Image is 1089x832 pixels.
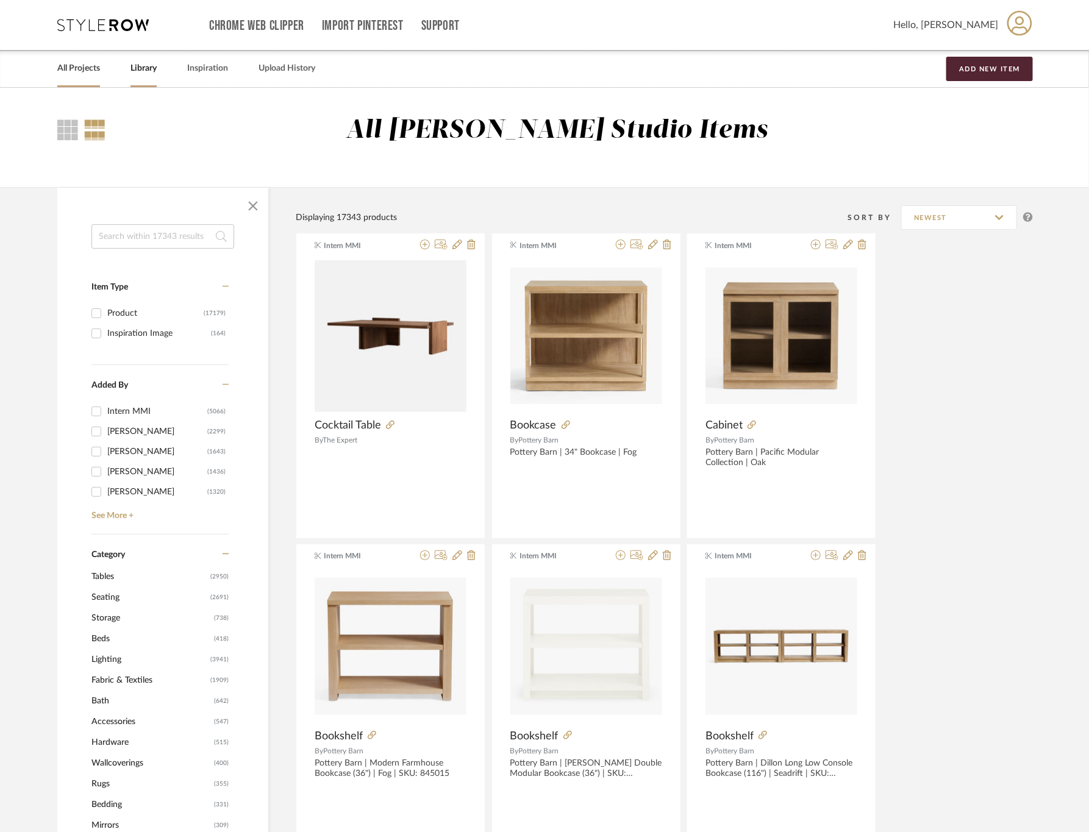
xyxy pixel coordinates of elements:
span: By [510,747,519,755]
button: Add New Item [946,57,1033,81]
div: [PERSON_NAME] [107,442,207,461]
div: Product [107,304,204,323]
div: (164) [211,324,226,343]
span: By [705,747,714,755]
div: Pottery Barn | [PERSON_NAME] Double Modular Bookcase (36") | SKU: 4735823 [510,758,662,779]
span: Bookshelf [510,730,559,743]
a: Inspiration [187,60,228,77]
span: Bookcase [510,419,557,432]
div: (5066) [207,402,226,421]
a: Import Pinterest [322,21,404,31]
span: Lighting [91,649,207,670]
span: Intern MMI [324,550,401,561]
span: (738) [214,608,229,628]
span: (1909) [210,670,229,690]
div: All [PERSON_NAME] Studio Items [346,115,768,146]
img: Cabinet [705,268,857,404]
img: Cocktail Table [315,260,466,412]
span: Hello, [PERSON_NAME] [893,18,998,32]
span: Tables [91,566,207,587]
a: All Projects [57,60,100,77]
span: Beds [91,628,211,649]
span: (3941) [210,650,229,669]
span: Wallcoverings [91,753,211,773]
div: Sort By [848,212,901,224]
span: Category [91,550,125,560]
span: Rugs [91,773,211,794]
span: By [705,436,714,444]
span: Item Type [91,283,128,291]
span: Intern MMI [324,240,401,251]
span: The Expert [323,436,357,444]
img: Bookcase [510,268,662,404]
div: (17179) [204,304,226,323]
span: Accessories [91,711,211,732]
span: Hardware [91,732,211,753]
img: Bookshelf [705,578,857,714]
span: By [315,436,323,444]
span: Intern MMI [520,550,596,561]
span: Bookshelf [705,730,754,743]
span: Storage [91,608,211,628]
span: (418) [214,629,229,649]
div: [PERSON_NAME] [107,462,207,482]
a: Chrome Web Clipper [209,21,304,31]
span: Bookshelf [315,730,363,743]
div: (1320) [207,482,226,502]
div: (2299) [207,422,226,441]
span: Cabinet [705,419,743,432]
div: Pottery Barn | Pacific Modular Collection | Oak [705,447,857,468]
a: Upload History [259,60,315,77]
img: Bookshelf [510,578,662,714]
div: (1643) [207,442,226,461]
span: Intern MMI [715,550,792,561]
span: (515) [214,733,229,752]
span: Pottery Barn [519,747,559,755]
span: (642) [214,691,229,711]
span: Pottery Barn [714,747,754,755]
span: Intern MMI [715,240,792,251]
span: (2950) [210,567,229,586]
div: [PERSON_NAME] [107,482,207,502]
span: Fabric & Textiles [91,670,207,691]
span: By [510,436,519,444]
div: (1436) [207,462,226,482]
span: Pottery Barn [714,436,754,444]
span: Bath [91,691,211,711]
img: Bookshelf [315,578,466,714]
div: [PERSON_NAME] [107,422,207,441]
span: (331) [214,795,229,814]
div: Pottery Barn | 34" Bookcase | Fog [510,447,662,468]
input: Search within 17343 results [91,224,234,249]
span: Intern MMI [520,240,596,251]
span: Cocktail Table [315,419,381,432]
button: Close [241,194,265,218]
span: (355) [214,774,229,794]
div: Pottery Barn | Dillon Long Low Console Bookcase (116") | Seadrift | SKU: 9696834 [705,758,857,779]
span: By [315,747,323,755]
a: See More + [88,502,229,521]
span: Pottery Barn [323,747,363,755]
span: Bedding [91,794,211,815]
span: Seating [91,587,207,608]
div: Displaying 17343 products [296,211,397,224]
span: (400) [214,753,229,773]
span: (547) [214,712,229,731]
a: Library [130,60,157,77]
div: Pottery Barn | Modern Farmhouse Bookcase (36") | Fog | SKU: 845015 [315,758,466,779]
div: Intern MMI [107,402,207,421]
a: Support [421,21,460,31]
span: Added By [91,381,128,389]
span: (2691) [210,588,229,607]
span: Pottery Barn [519,436,559,444]
div: Inspiration Image [107,324,211,343]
